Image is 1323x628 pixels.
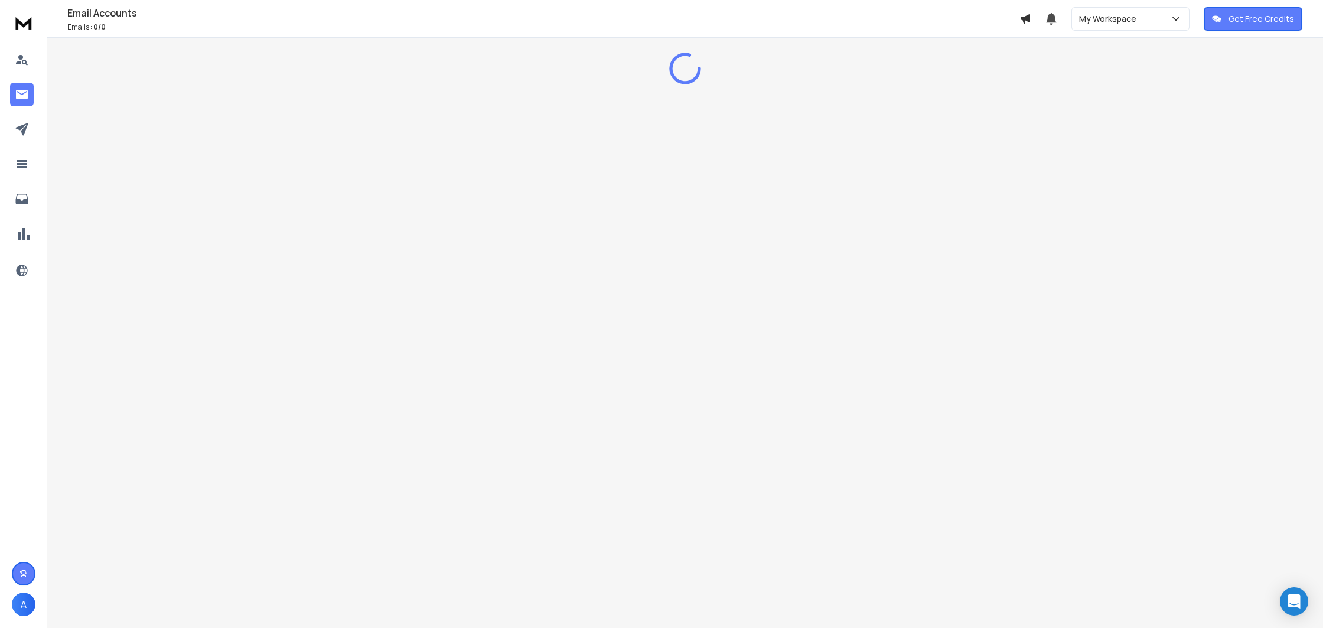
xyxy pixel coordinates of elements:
[1280,587,1308,616] div: Open Intercom Messenger
[12,12,35,34] img: logo
[67,6,1019,20] h1: Email Accounts
[67,22,1019,32] p: Emails :
[1204,7,1302,31] button: Get Free Credits
[1079,13,1141,25] p: My Workspace
[1228,13,1294,25] p: Get Free Credits
[93,22,106,32] span: 0 / 0
[12,593,35,616] button: A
